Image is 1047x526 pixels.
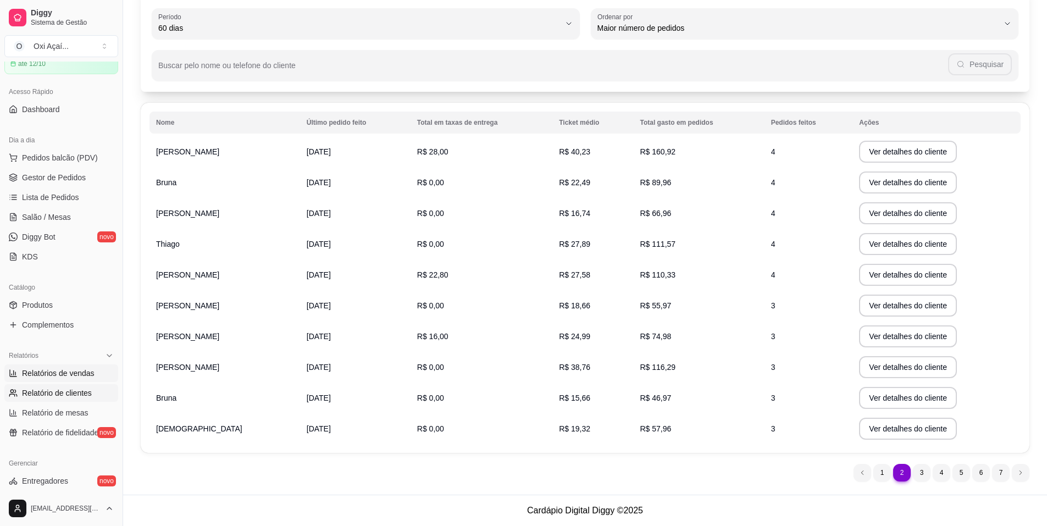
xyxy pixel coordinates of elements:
nav: pagination navigation [848,458,1035,487]
span: [PERSON_NAME] [156,270,219,279]
button: Ver detalhes do cliente [859,325,957,347]
span: Relatório de mesas [22,407,88,418]
a: Salão / Mesas [4,208,118,226]
span: Relatório de clientes [22,387,92,398]
span: R$ 22,49 [559,178,590,187]
span: 3 [771,301,775,310]
div: Dia a dia [4,131,118,149]
span: Thiago [156,240,180,248]
span: R$ 0,00 [417,178,444,187]
span: [DATE] [307,363,331,372]
a: KDS [4,248,118,265]
span: Diggy [31,8,114,18]
span: R$ 19,32 [559,424,590,433]
span: R$ 57,96 [640,424,671,433]
label: Ordenar por [597,12,636,21]
span: [PERSON_NAME] [156,301,219,310]
button: Ver detalhes do cliente [859,233,957,255]
button: Ver detalhes do cliente [859,202,957,224]
span: R$ 0,00 [417,424,444,433]
a: Lista de Pedidos [4,189,118,206]
button: Ver detalhes do cliente [859,387,957,409]
button: Pedidos balcão (PDV) [4,149,118,167]
span: R$ 0,00 [417,394,444,402]
a: Dashboard [4,101,118,118]
span: Bruna [156,394,176,402]
span: Entregadores [22,475,68,486]
span: R$ 28,00 [417,147,448,156]
span: Salão / Mesas [22,212,71,223]
span: Produtos [22,300,53,311]
th: Total gasto em pedidos [633,112,764,134]
span: R$ 0,00 [417,301,444,310]
span: [EMAIL_ADDRESS][DOMAIN_NAME] [31,504,101,513]
span: Sistema de Gestão [31,18,114,27]
button: Ver detalhes do cliente [859,171,957,193]
span: [DATE] [307,301,331,310]
span: 4 [771,209,775,218]
span: R$ 27,58 [559,270,590,279]
div: Acesso Rápido [4,83,118,101]
a: Produtos [4,296,118,314]
a: Relatório de mesas [4,404,118,422]
a: Relatório de fidelidadenovo [4,424,118,441]
span: [PERSON_NAME] [156,363,219,372]
span: R$ 111,57 [640,240,675,248]
th: Ações [852,112,1021,134]
span: R$ 16,00 [417,332,448,341]
a: Diggy Botnovo [4,228,118,246]
span: Pedidos balcão (PDV) [22,152,98,163]
footer: Cardápio Digital Diggy © 2025 [123,495,1047,526]
span: R$ 38,76 [559,363,590,372]
span: Relatório de fidelidade [22,427,98,438]
span: R$ 24,99 [559,332,590,341]
article: até 12/10 [18,59,46,68]
th: Total em taxas de entrega [411,112,552,134]
span: Dashboard [22,104,60,115]
span: [DEMOGRAPHIC_DATA] [156,424,242,433]
th: Ticket médio [552,112,633,134]
span: [DATE] [307,178,331,187]
span: [DATE] [307,240,331,248]
li: pagination item 3 [913,464,930,481]
div: Oxi Açaí ... [34,41,69,52]
span: R$ 15,66 [559,394,590,402]
button: Período60 dias [152,8,580,39]
span: Relatórios [9,351,38,360]
span: R$ 116,29 [640,363,675,372]
span: R$ 46,97 [640,394,671,402]
span: O [14,41,25,52]
span: R$ 89,96 [640,178,671,187]
li: pagination item 7 [992,464,1010,481]
li: pagination item 4 [933,464,950,481]
span: R$ 66,96 [640,209,671,218]
span: Bruna [156,178,176,187]
li: pagination item 2 active [893,464,911,481]
span: Gestor de Pedidos [22,172,86,183]
span: Diggy Bot [22,231,56,242]
span: R$ 40,23 [559,147,590,156]
span: R$ 27,89 [559,240,590,248]
button: Select a team [4,35,118,57]
span: 4 [771,240,775,248]
span: 3 [771,424,775,433]
button: Ordenar porMaior número de pedidos [591,8,1019,39]
span: R$ 18,66 [559,301,590,310]
span: [DATE] [307,147,331,156]
span: 3 [771,363,775,372]
span: R$ 0,00 [417,209,444,218]
button: Ver detalhes do cliente [859,264,957,286]
span: [DATE] [307,332,331,341]
a: DiggySistema de Gestão [4,4,118,31]
span: 3 [771,394,775,402]
span: Complementos [22,319,74,330]
span: Maior número de pedidos [597,23,999,34]
th: Nome [149,112,300,134]
input: Buscar pelo nome ou telefone do cliente [158,64,948,75]
span: R$ 0,00 [417,240,444,248]
li: pagination item 5 [952,464,970,481]
span: 4 [771,178,775,187]
a: Entregadoresnovo [4,472,118,490]
label: Período [158,12,185,21]
span: R$ 0,00 [417,363,444,372]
